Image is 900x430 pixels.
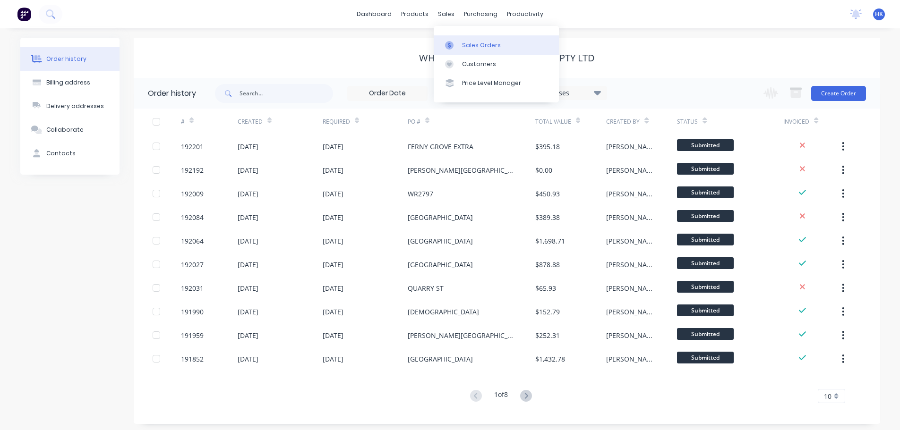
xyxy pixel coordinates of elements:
span: Submitted [677,163,734,175]
div: Price Level Manager [462,79,521,87]
div: [DATE] [323,212,343,222]
div: [DATE] [238,330,258,340]
div: Collaborate [46,126,84,134]
div: [PERSON_NAME] [606,260,658,270]
a: dashboard [352,7,396,21]
div: purchasing [459,7,502,21]
div: $450.93 [535,189,560,199]
div: [DATE] [238,283,258,293]
div: [DATE] [238,189,258,199]
div: [GEOGRAPHIC_DATA] [408,236,473,246]
div: 11 Statuses [527,88,607,98]
div: FERNY GROVE EXTRA [408,142,473,152]
div: [PERSON_NAME][GEOGRAPHIC_DATA] [408,330,516,340]
button: Billing address [20,71,120,94]
div: sales [433,7,459,21]
div: PO # [408,118,420,126]
div: PO # [408,109,535,135]
input: Order Date [348,86,427,101]
div: [DATE] [238,212,258,222]
div: $1,698.71 [535,236,565,246]
button: Order history [20,47,120,71]
div: 192009 [181,189,204,199]
span: Submitted [677,139,734,151]
div: Total Value [535,118,571,126]
div: $389.38 [535,212,560,222]
div: [PERSON_NAME] [606,283,658,293]
button: Contacts [20,142,120,165]
div: 192027 [181,260,204,270]
div: [DATE] [323,330,343,340]
div: [DATE] [238,165,258,175]
div: [DATE] [323,260,343,270]
div: $1,432.78 [535,354,565,364]
span: Submitted [677,210,734,222]
div: 192064 [181,236,204,246]
div: 191990 [181,307,204,317]
span: Submitted [677,257,734,269]
div: productivity [502,7,548,21]
div: $152.79 [535,307,560,317]
div: 192192 [181,165,204,175]
div: Status [677,118,698,126]
div: [PERSON_NAME] [606,330,658,340]
img: Factory [17,7,31,21]
a: Price Level Manager [434,74,559,93]
div: $395.18 [535,142,560,152]
div: [DATE] [323,189,343,199]
div: 191959 [181,330,204,340]
div: Delivery addresses [46,102,104,110]
div: Billing address [46,78,90,87]
div: 192084 [181,212,204,222]
div: [PERSON_NAME] [606,236,658,246]
div: WR2797 [408,189,433,199]
div: $878.88 [535,260,560,270]
div: [DATE] [238,260,258,270]
div: [DEMOGRAPHIC_DATA] [408,307,479,317]
div: $0.00 [535,165,552,175]
div: 192201 [181,142,204,152]
span: HK [875,10,883,18]
div: [PERSON_NAME] [606,307,658,317]
div: Created [238,109,323,135]
a: Customers [434,55,559,74]
div: Status [677,109,783,135]
span: Submitted [677,304,734,316]
div: [PERSON_NAME] [606,165,658,175]
div: Created By [606,109,677,135]
div: $65.93 [535,283,556,293]
div: Order history [148,88,196,99]
div: 192031 [181,283,204,293]
div: [DATE] [323,236,343,246]
div: QUARRY ST [408,283,444,293]
span: Submitted [677,281,734,293]
div: [PERSON_NAME] [606,189,658,199]
div: Sales Orders [462,41,501,50]
button: Create Order [811,86,866,101]
div: [GEOGRAPHIC_DATA] [408,354,473,364]
div: [DATE] [323,307,343,317]
div: WHITE COMMERCIAL ROOFING PTY LTD [419,52,595,64]
div: Created [238,118,263,126]
input: Search... [240,84,333,103]
button: Delivery addresses [20,94,120,118]
div: [PERSON_NAME] [606,212,658,222]
div: Required [323,118,350,126]
span: Submitted [677,234,734,245]
div: # [181,109,238,135]
div: Total Value [535,109,606,135]
div: [GEOGRAPHIC_DATA] [408,212,473,222]
div: Invoiced [783,118,809,126]
div: 191852 [181,354,204,364]
button: Collaborate [20,118,120,142]
div: [DATE] [238,354,258,364]
div: Invoiced [783,109,840,135]
div: Required [323,109,408,135]
div: [DATE] [238,236,258,246]
div: products [396,7,433,21]
div: # [181,118,185,126]
a: Sales Orders [434,35,559,54]
span: Submitted [677,352,734,363]
div: [DATE] [323,165,343,175]
span: 10 [824,391,831,401]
